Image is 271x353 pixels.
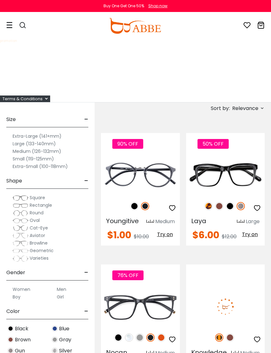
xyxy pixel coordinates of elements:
span: Color [6,304,20,319]
img: Cat-Eye.png [13,225,28,231]
span: Oval [30,217,40,223]
img: Rectangle.png [13,202,28,209]
span: Black [15,325,28,333]
span: Try on [242,231,258,238]
img: Round.png [13,210,28,216]
span: Try on [157,231,173,238]
span: Round [30,210,44,216]
img: Brown [226,333,234,342]
span: Gray [59,336,71,344]
span: $10.00 [134,233,149,240]
span: Browline [30,240,48,246]
span: $1.00 [107,228,131,242]
img: Aviator.png [13,233,28,239]
span: Cat-Eye [30,225,48,231]
div: Buy One Get One 50% [103,3,144,9]
span: Geometric [30,247,54,254]
span: Size [6,112,16,127]
span: Varieties [30,255,49,261]
label: Boy [13,293,21,301]
img: Black [130,202,138,210]
span: Sort by: [211,105,230,112]
span: $12.00 [222,233,237,240]
label: Women [13,286,30,293]
img: Orange [157,333,165,342]
img: Blue [52,326,58,332]
img: Black [114,333,122,342]
span: $6.00 [192,228,219,242]
span: Youngitive [106,217,139,225]
span: Blue [59,325,69,333]
label: Medium (126-132mm) [13,148,61,155]
img: Black [8,326,14,332]
span: Shape [6,173,22,188]
span: - [84,265,88,280]
img: Geometric.png [13,248,28,254]
span: - [84,304,88,319]
img: Black [226,202,234,210]
div: Large [246,218,260,225]
img: Tortoise Knowledge - Acetate ,Universal Bridge Fit [186,287,265,327]
img: Matte Black [146,333,155,342]
span: Aviator [30,232,45,239]
img: Matte-black Nocan - TR ,Universal Bridge Fit [101,287,180,327]
img: Brown [8,337,14,343]
img: Clear [125,333,133,342]
div: Shop now [148,3,168,9]
img: abbeglasses.com [109,18,161,34]
button: Try on [240,230,260,239]
img: size ruler [146,219,154,224]
img: Varieties.png [13,255,28,262]
label: Girl [57,293,64,301]
span: - [84,173,88,188]
span: Brown [15,336,31,344]
label: Men [57,286,66,293]
img: Gun Laya - Plastic ,Universal Bridge Fit [186,156,265,195]
img: Square.png [13,195,28,201]
label: Extra-Small (100-118mm) [13,163,68,170]
span: Square [30,194,45,201]
img: Browline.png [13,240,28,246]
span: 90% OFF [112,139,143,149]
span: 50% OFF [197,139,229,149]
button: Try on [155,230,175,239]
span: Rectangle [30,202,52,208]
span: - [84,112,88,127]
img: Gun [237,202,245,210]
img: Gray [52,337,58,343]
img: Oval.png [13,217,28,224]
span: Gender [6,265,25,280]
img: Tortoise [215,333,223,342]
label: Large (133-140mm) [13,140,56,148]
img: size ruler [237,219,244,224]
label: Extra-Large (141+mm) [13,132,62,140]
div: Medium [155,218,175,225]
a: Shop now [145,3,168,9]
img: Leopard [204,202,213,210]
label: Small (119-125mm) [13,155,54,163]
img: Brown [215,202,223,210]
img: Gray [136,333,144,342]
span: 76% OFF [112,270,144,280]
img: Matte-black Youngitive - Plastic ,Adjust Nose Pads [101,156,180,195]
span: Laya [191,217,206,225]
span: Relevance [232,103,258,114]
img: Matte Black [141,202,149,210]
